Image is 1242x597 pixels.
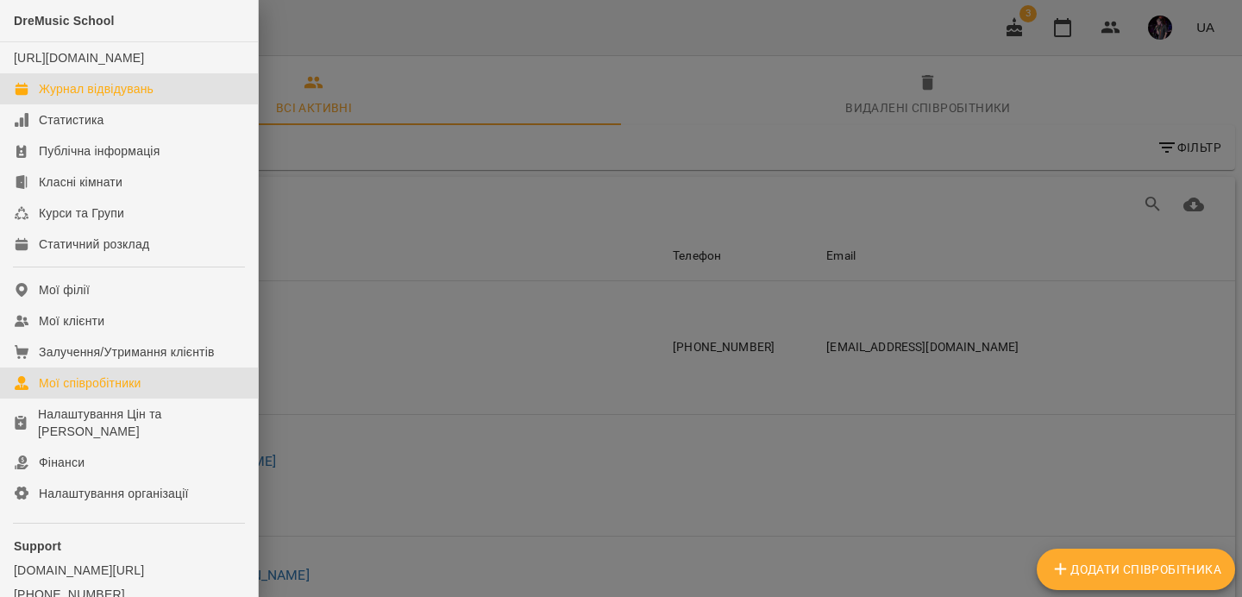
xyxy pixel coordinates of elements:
[39,343,215,361] div: Залучення/Утримання клієнтів
[14,51,144,65] a: [URL][DOMAIN_NAME]
[39,111,104,129] div: Статистика
[14,537,244,555] p: Support
[14,14,115,28] span: DreMusic School
[39,374,141,392] div: Мої співробітники
[39,204,124,222] div: Курси та Групи
[39,236,149,253] div: Статичний розклад
[38,405,244,440] div: Налаштування Цін та [PERSON_NAME]
[39,173,122,191] div: Класні кімнати
[39,142,160,160] div: Публічна інформація
[1051,559,1221,580] span: Додати співробітника
[39,485,189,502] div: Налаштування організації
[39,80,154,97] div: Журнал відвідувань
[39,281,90,298] div: Мої філії
[39,312,104,330] div: Мої клієнти
[1037,549,1235,590] button: Додати співробітника
[39,454,85,471] div: Фінанси
[14,562,244,579] a: [DOMAIN_NAME][URL]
